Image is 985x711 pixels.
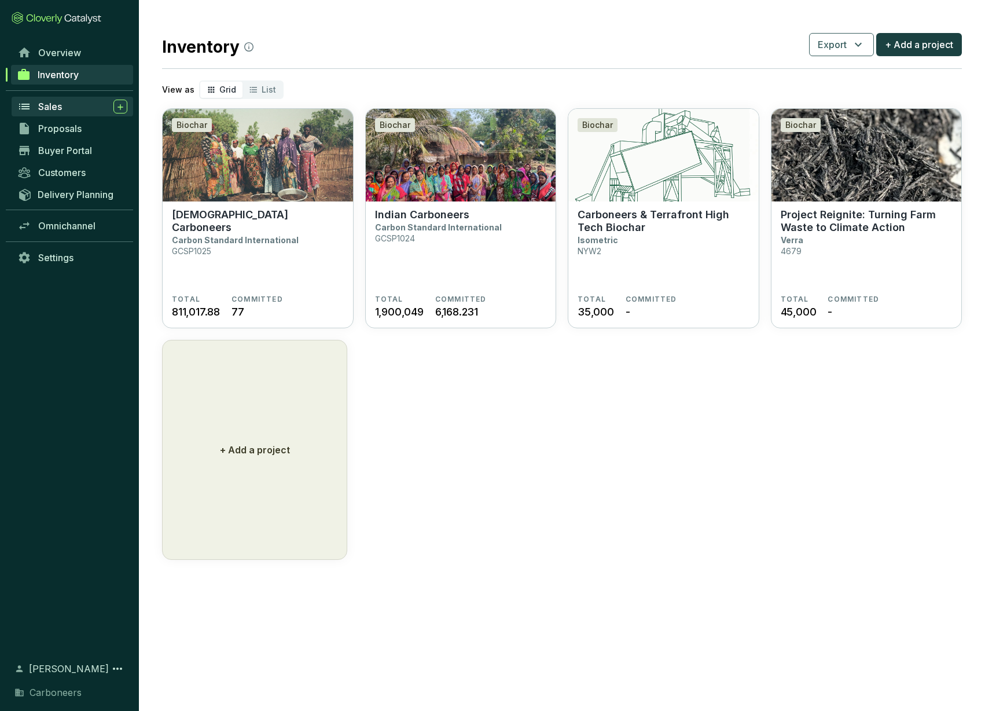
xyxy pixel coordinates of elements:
[12,119,133,138] a: Proposals
[781,295,809,304] span: TOTAL
[375,118,415,132] div: Biochar
[828,295,879,304] span: COMMITTED
[172,208,344,234] p: [DEMOGRAPHIC_DATA] Carboneers
[375,222,502,232] p: Carbon Standard International
[435,304,478,320] span: 6,168.231
[12,43,133,63] a: Overview
[172,118,212,132] div: Biochar
[568,109,759,201] img: Carboneers & Terrafront High Tech Biochar
[781,246,802,256] p: 4679
[809,33,874,56] button: Export
[626,304,630,320] span: -
[38,69,79,80] span: Inventory
[172,235,299,245] p: Carbon Standard International
[12,185,133,204] a: Delivery Planning
[12,248,133,267] a: Settings
[38,167,86,178] span: Customers
[375,295,403,304] span: TOTAL
[578,246,601,256] p: NYW2
[11,65,133,85] a: Inventory
[365,108,557,328] a: Indian CarboneersBiocharIndian CarboneersCarbon Standard InternationalGCSP1024TOTAL1,900,049COMMI...
[375,233,415,243] p: GCSP1024
[38,145,92,156] span: Buyer Portal
[162,35,253,59] h2: Inventory
[876,33,962,56] button: + Add a project
[771,108,962,328] a: Project Reignite: Turning Farm Waste to Climate ActionBiocharProject Reignite: Turning Farm Waste...
[38,101,62,112] span: Sales
[578,235,618,245] p: Isometric
[199,80,284,99] div: segmented control
[172,295,200,304] span: TOTAL
[781,118,821,132] div: Biochar
[578,208,749,234] p: Carboneers & Terrafront High Tech Biochar
[12,163,133,182] a: Customers
[435,295,487,304] span: COMMITTED
[38,47,81,58] span: Overview
[781,304,817,320] span: 45,000
[38,189,113,200] span: Delivery Planning
[366,109,556,201] img: Indian Carboneers
[12,141,133,160] a: Buyer Portal
[578,118,618,132] div: Biochar
[162,84,194,96] p: View as
[172,246,211,256] p: GCSP1025
[231,304,244,320] span: 77
[828,304,832,320] span: -
[578,304,614,320] span: 35,000
[771,109,962,201] img: Project Reignite: Turning Farm Waste to Climate Action
[781,235,803,245] p: Verra
[219,85,236,94] span: Grid
[163,109,353,201] img: Ghanaian Carboneers
[162,340,347,560] button: + Add a project
[12,216,133,236] a: Omnichannel
[231,295,283,304] span: COMMITTED
[30,686,82,699] span: Carboneers
[818,38,847,52] span: Export
[375,304,424,320] span: 1,900,049
[262,85,276,94] span: List
[568,108,759,328] a: Carboneers & Terrafront High Tech BiocharBiocharCarboneers & Terrafront High Tech BiocharIsometri...
[162,108,354,328] a: Ghanaian CarboneersBiochar[DEMOGRAPHIC_DATA] CarboneersCarbon Standard InternationalGCSP1025TOTAL...
[29,662,109,676] span: [PERSON_NAME]
[578,295,606,304] span: TOTAL
[626,295,677,304] span: COMMITTED
[220,443,290,457] p: + Add a project
[781,208,953,234] p: Project Reignite: Turning Farm Waste to Climate Action
[38,220,95,232] span: Omnichannel
[885,38,953,52] span: + Add a project
[172,304,220,320] span: 811,017.88
[38,252,73,263] span: Settings
[375,208,469,221] p: Indian Carboneers
[12,97,133,116] a: Sales
[38,123,82,134] span: Proposals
